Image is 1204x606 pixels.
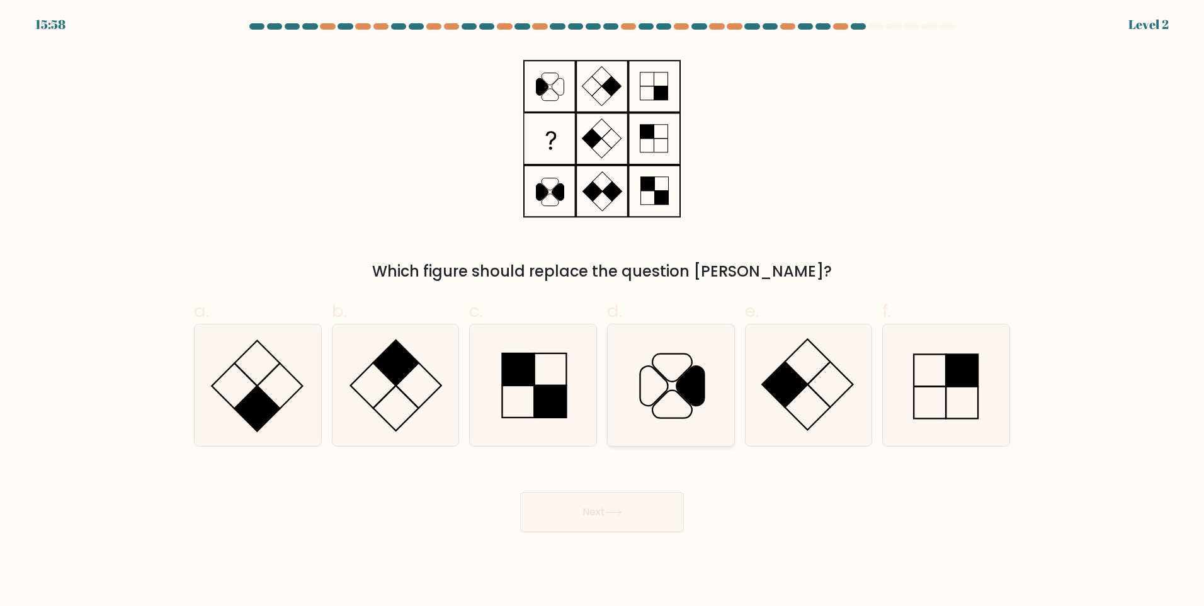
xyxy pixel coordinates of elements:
span: c. [469,299,483,323]
span: f. [882,299,891,323]
span: a. [194,299,209,323]
span: e. [745,299,759,323]
span: d. [607,299,622,323]
div: Level 2 [1128,15,1169,34]
button: Next [520,492,684,532]
div: 15:58 [35,15,65,34]
div: Which figure should replace the question [PERSON_NAME]? [202,260,1002,283]
span: b. [332,299,347,323]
